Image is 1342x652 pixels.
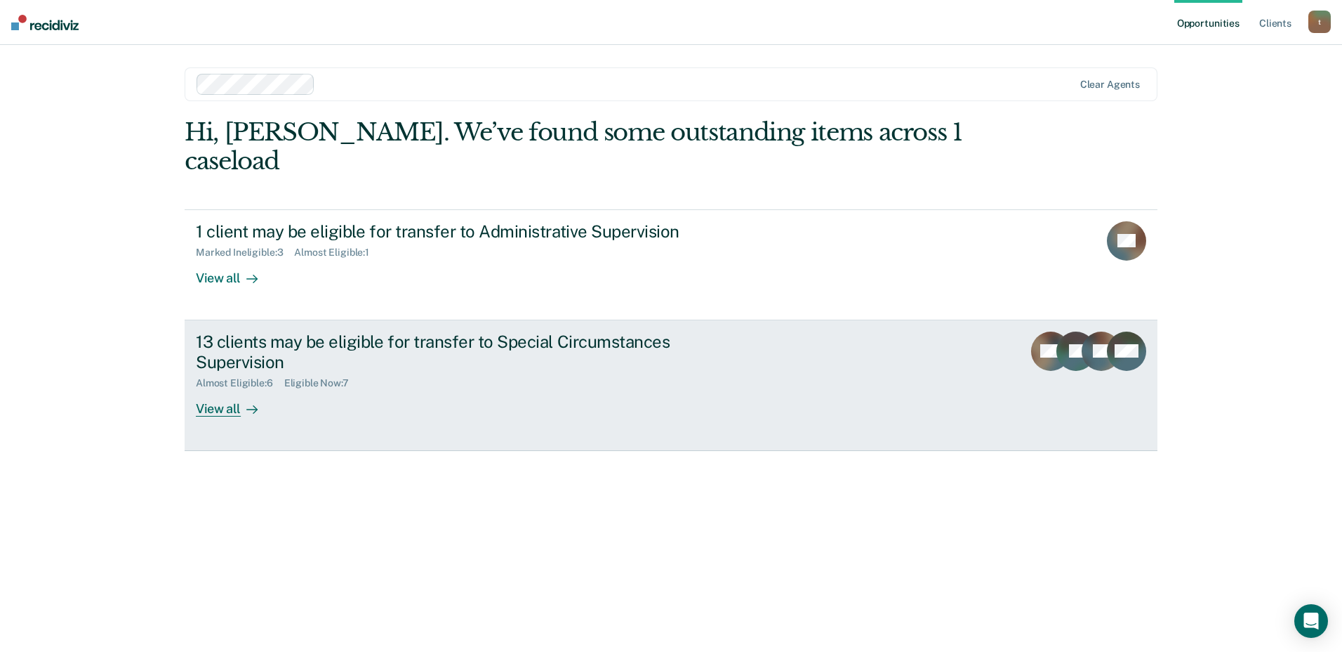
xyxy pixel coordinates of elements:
[196,221,689,242] div: 1 client may be eligible for transfer to Administrative Supervision
[196,247,294,259] div: Marked Ineligible : 3
[294,247,380,259] div: Almost Eligible : 1
[185,209,1157,320] a: 1 client may be eligible for transfer to Administrative SupervisionMarked Ineligible:3Almost Elig...
[196,259,274,286] div: View all
[1294,604,1328,638] div: Open Intercom Messenger
[1080,79,1140,91] div: Clear agents
[196,332,689,372] div: 13 clients may be eligible for transfer to Special Circumstances Supervision
[185,118,963,176] div: Hi, [PERSON_NAME]. We’ve found some outstanding items across 1 caseload
[185,320,1157,451] a: 13 clients may be eligible for transfer to Special Circumstances SupervisionAlmost Eligible:6Elig...
[196,389,274,417] div: View all
[196,377,284,389] div: Almost Eligible : 6
[11,15,79,30] img: Recidiviz
[1308,11,1331,33] button: t
[284,377,360,389] div: Eligible Now : 7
